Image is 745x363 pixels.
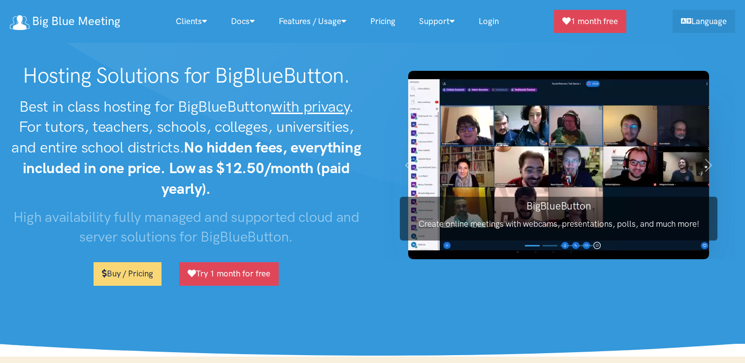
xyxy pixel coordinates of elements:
[10,63,363,89] h1: Hosting Solutions for BigBlueButton.
[271,97,349,116] u: with privacy
[10,96,363,199] h2: Best in class hosting for BigBlueButton . For tutors, teachers, schools, colleges, universities, ...
[467,11,511,32] a: Login
[358,11,407,32] a: Pricing
[179,262,279,285] a: Try 1 month for free
[407,11,467,32] a: Support
[267,11,358,32] a: Features / Usage
[10,11,120,32] a: Big Blue Meeting
[94,262,162,285] a: Buy / Pricing
[10,15,30,30] img: logo
[554,10,626,33] a: 1 month free
[673,10,735,33] a: Language
[408,71,709,259] img: BigBlueButton screenshot
[219,11,267,32] a: Docs
[23,138,361,198] strong: No hidden fees, everything included in one price. Low as $12.50/month (paid yearly).
[400,217,717,231] p: Create online meetings with webcams, presentations, polls, and much more!
[10,207,363,247] h3: High availability fully managed and supported cloud and server solutions for BigBlueButton.
[164,11,219,32] a: Clients
[400,199,717,213] h3: BigBlueButton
